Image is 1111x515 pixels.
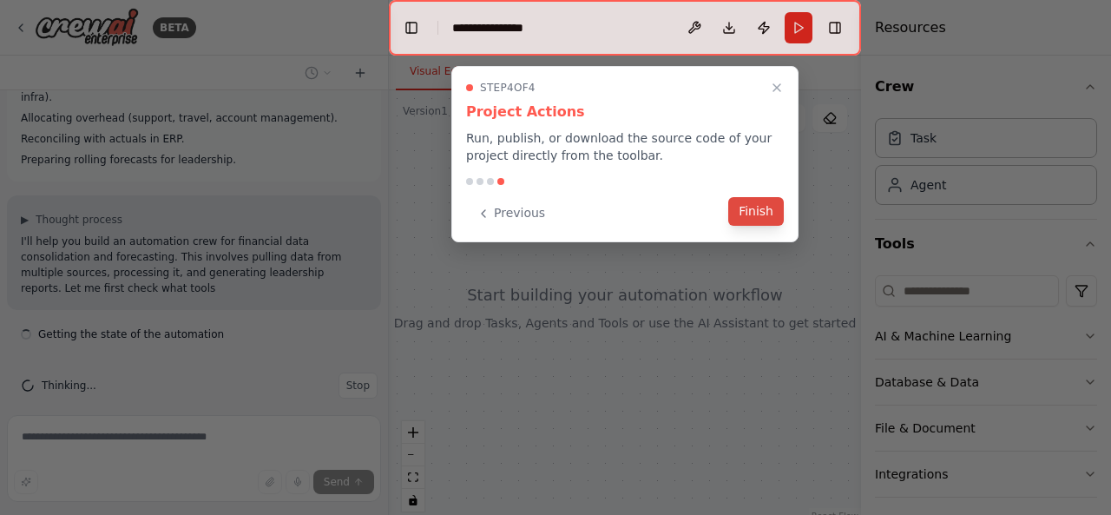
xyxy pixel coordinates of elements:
[466,199,555,228] button: Previous
[399,16,424,40] button: Hide left sidebar
[766,77,787,98] button: Close walkthrough
[466,102,784,122] h3: Project Actions
[728,197,784,226] button: Finish
[480,81,536,95] span: Step 4 of 4
[466,129,784,164] p: Run, publish, or download the source code of your project directly from the toolbar.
